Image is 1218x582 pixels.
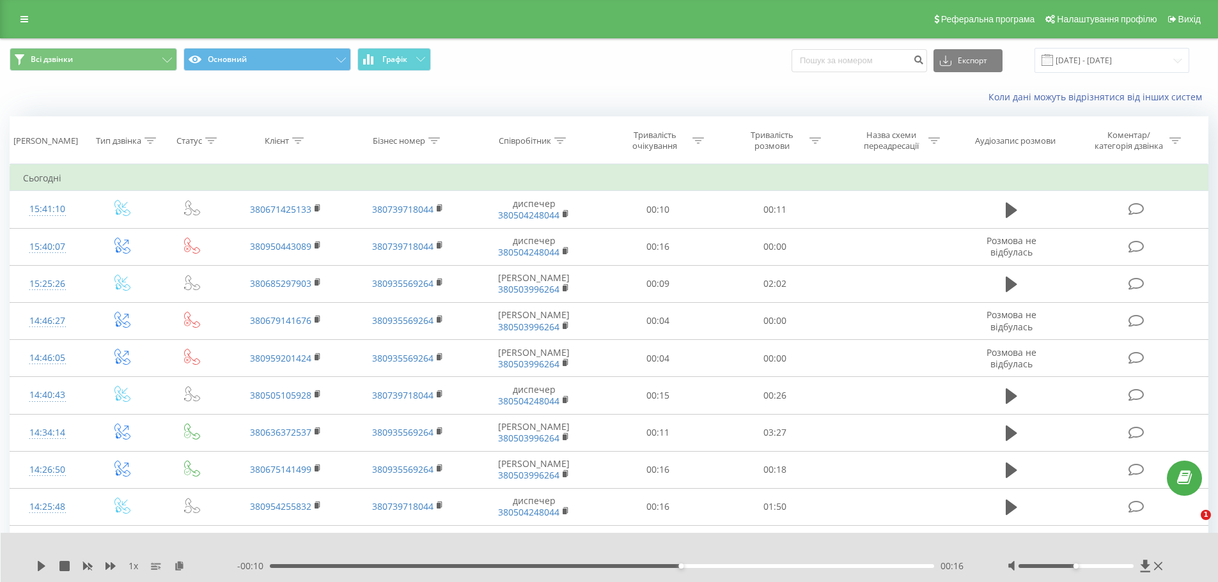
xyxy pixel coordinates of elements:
div: Accessibility label [1074,563,1079,569]
div: Тривалість очікування [621,130,689,151]
td: 00:15 [600,377,717,414]
td: [PERSON_NAME] [469,414,600,451]
a: 380935569264 [372,314,433,326]
div: 14:46:27 [23,309,72,333]
a: 380739718044 [372,389,433,401]
button: Основний [183,48,351,71]
a: 380504248044 [498,246,559,258]
div: [PERSON_NAME] [13,135,78,146]
a: 380959201424 [250,352,311,364]
a: 380935569264 [372,277,433,289]
input: Пошук за номером [792,49,927,72]
a: 380935569264 [372,463,433,475]
div: Клієнт [265,135,289,146]
div: Назва схеми переадресації [857,130,925,151]
a: 380503996264 [498,358,559,370]
td: [PERSON_NAME] [469,340,600,377]
a: 380935569264 [372,426,433,438]
a: 380739718044 [372,203,433,215]
button: Експорт [933,49,1003,72]
td: 00:04 [600,302,717,339]
span: Всі дзвінки [31,54,73,65]
div: 15:41:10 [23,197,72,222]
td: 00:00 [717,302,834,339]
a: 380503996264 [498,432,559,444]
td: 00:16 [600,451,717,488]
span: 1 [1201,510,1211,520]
a: 380504248044 [498,506,559,518]
td: 00:11 [717,191,834,228]
span: - 00:10 [237,560,270,572]
a: 380954255832 [250,500,311,512]
span: 1 x [129,560,138,572]
span: Розмова не відбулась [987,234,1036,258]
td: 02:02 [717,265,834,302]
div: Аудіозапис розмови [975,135,1056,146]
span: Налаштування профілю [1057,14,1157,24]
div: Статус [176,135,202,146]
div: Тривалість розмови [738,130,806,151]
td: 00:18 [717,451,834,488]
div: 14:25:48 [23,494,72,519]
td: диспечер [469,488,600,525]
a: 380935569264 [372,352,433,364]
td: 00:26 [717,377,834,414]
td: [PERSON_NAME] () [469,526,600,563]
td: 00:16 [600,488,717,525]
a: 380503996264 [498,283,559,295]
div: 15:40:07 [23,234,72,259]
div: 15:25:26 [23,272,72,296]
td: 00:00 [717,228,834,265]
div: Коментар/категорія дзвінка [1091,130,1166,151]
td: 00:00 [717,526,834,563]
div: 14:40:43 [23,383,72,408]
td: Сьогодні [10,165,1208,191]
span: Реферальна програма [941,14,1035,24]
div: 14:46:05 [23,346,72,371]
span: Вихід [1178,14,1201,24]
td: 00:11 [600,414,717,451]
td: 00:10 [600,191,717,228]
td: [PERSON_NAME] [469,302,600,339]
td: 00:37 [600,526,717,563]
span: Розмова не відбулась [987,309,1036,332]
iframe: Intercom live chat [1175,510,1205,540]
td: диспечер [469,191,600,228]
button: Графік [357,48,431,71]
a: 380503996264 [498,469,559,481]
a: Коли дані можуть відрізнятися вiд інших систем [988,91,1208,103]
a: 380505105928 [250,389,311,401]
span: Графік [382,55,407,64]
td: диспечер [469,228,600,265]
a: 380739718044 [372,500,433,512]
a: 380739718044 [372,240,433,252]
div: 14:26:50 [23,457,72,482]
div: 14:25:41 [23,532,72,556]
td: 01:50 [717,488,834,525]
div: Accessibility label [678,563,683,569]
td: [PERSON_NAME] [469,265,600,302]
div: Співробітник [499,135,551,146]
button: Всі дзвінки [10,48,177,71]
a: 380636372537 [250,426,311,438]
a: 380685297903 [250,277,311,289]
span: Розмова не відбулась [987,346,1036,370]
span: Розмова не відбулась [987,532,1036,555]
td: 00:00 [717,340,834,377]
td: 00:04 [600,340,717,377]
td: [PERSON_NAME] [469,451,600,488]
div: 14:34:14 [23,420,72,445]
td: диспечер [469,377,600,414]
a: 380504248044 [498,395,559,407]
div: Бізнес номер [373,135,425,146]
td: 00:09 [600,265,717,302]
a: 380503996264 [498,321,559,333]
span: 00:16 [941,560,964,572]
a: 380504248044 [498,209,559,221]
td: 00:16 [600,228,717,265]
td: 03:27 [717,414,834,451]
a: 380950443089 [250,240,311,252]
a: 380671425133 [250,203,311,215]
a: 380675141499 [250,463,311,475]
a: 380679141676 [250,314,311,326]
